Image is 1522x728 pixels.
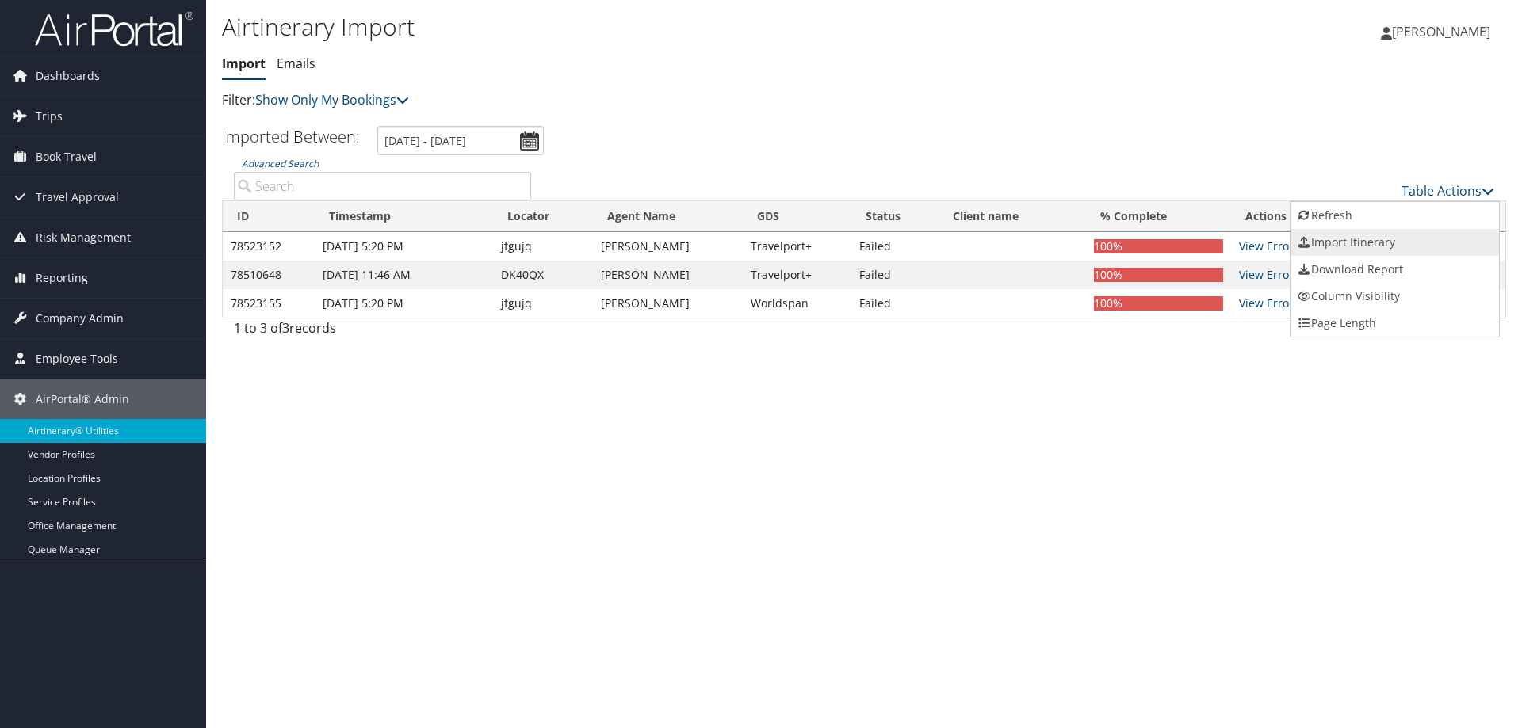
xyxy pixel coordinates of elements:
span: Company Admin [36,299,124,338]
a: Download Report [1291,256,1499,283]
span: Risk Management [36,218,131,257]
span: Employee Tools [36,339,118,379]
span: Reporting [36,258,88,298]
span: Book Travel [36,137,97,177]
span: Dashboards [36,56,100,96]
img: airportal-logo.png [35,10,193,48]
a: Import Itinerary [1291,229,1499,256]
span: Travel Approval [36,177,119,217]
a: Column Visibility [1291,283,1499,310]
a: Page Length [1291,310,1499,337]
a: Refresh [1291,202,1499,229]
span: Trips [36,97,63,136]
span: AirPortal® Admin [36,379,129,419]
